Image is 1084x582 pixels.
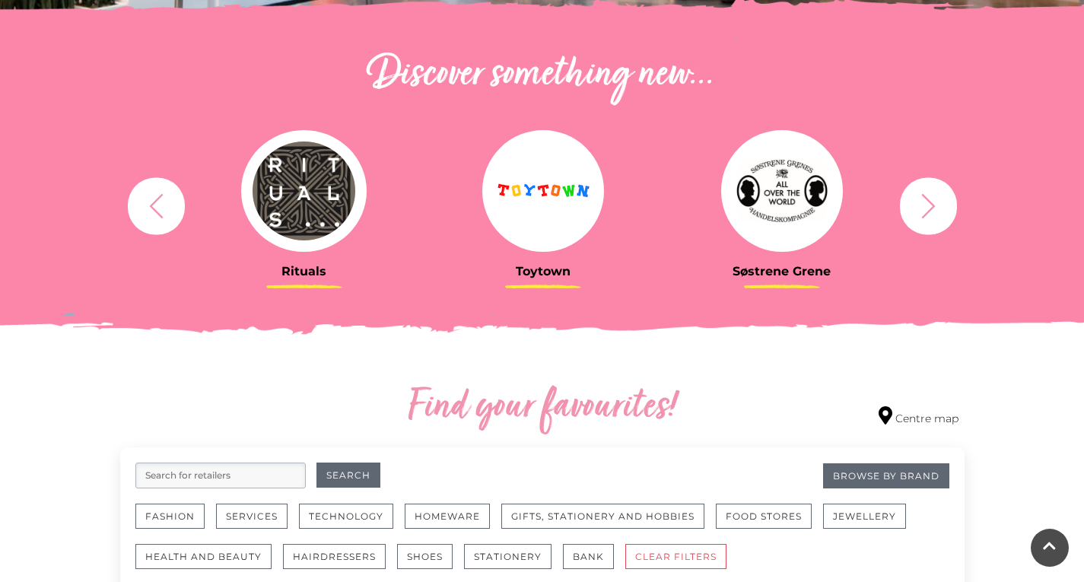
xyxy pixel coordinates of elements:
a: Food Stores [716,504,823,544]
a: Gifts, Stationery and Hobbies [501,504,716,544]
a: Homeware [405,504,501,544]
h3: Toytown [435,264,651,278]
a: Toytown [435,130,651,278]
a: Jewellery [823,504,917,544]
button: Shoes [397,544,453,569]
input: Search for retailers [135,463,306,488]
a: Technology [299,504,405,544]
h2: Find your favourites! [265,383,820,432]
button: Hairdressers [283,544,386,569]
h3: Rituals [196,264,412,278]
button: Gifts, Stationery and Hobbies [501,504,704,529]
h3: Søstrene Grene [674,264,890,278]
h2: Discover something new... [120,51,965,100]
a: Centre map [879,406,958,427]
button: Fashion [135,504,205,529]
button: CLEAR FILTERS [625,544,726,569]
button: Stationery [464,544,552,569]
button: Homeware [405,504,490,529]
button: Services [216,504,288,529]
button: Bank [563,544,614,569]
button: Technology [299,504,393,529]
a: Søstrene Grene [674,130,890,278]
button: Jewellery [823,504,906,529]
a: Services [216,504,299,544]
button: Search [316,463,380,488]
button: Health and Beauty [135,544,272,569]
a: Browse By Brand [823,463,949,488]
button: Food Stores [716,504,812,529]
a: Rituals [196,130,412,278]
a: Fashion [135,504,216,544]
